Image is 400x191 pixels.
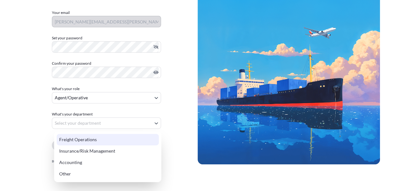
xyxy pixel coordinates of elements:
div: Other [57,168,159,180]
div: Insurance/Risk Management [57,145,159,157]
div: Freight Operations [57,134,159,145]
button: Show password [153,70,158,75]
button: Hide password [153,44,158,49]
div: Accounting [57,157,159,168]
